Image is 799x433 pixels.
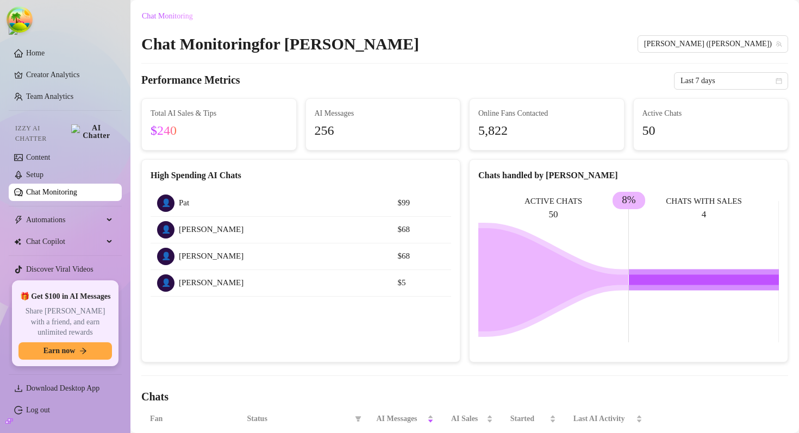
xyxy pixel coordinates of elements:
span: Share [PERSON_NAME] with a friend, and earn unlimited rewards [18,306,112,338]
div: 👤 [157,221,174,239]
span: download [14,384,23,393]
span: [PERSON_NAME] [179,223,244,236]
span: Status [247,413,351,425]
a: Home [26,49,45,57]
div: High Spending AI Chats [151,168,451,182]
a: Content [26,153,50,161]
span: calendar [776,78,782,84]
a: Discover Viral Videos [26,265,93,273]
img: Chat Copilot [14,238,21,246]
img: AI Chatter [71,124,113,140]
span: Chat Copilot [26,233,103,250]
span: Automations [26,211,103,229]
span: 5,822 [478,121,615,141]
span: filter [355,416,361,422]
span: Download Desktop App [26,384,99,392]
span: [PERSON_NAME] [179,250,244,263]
a: Chat Monitoring [26,188,77,196]
button: Open Tanstack query devtools [9,9,30,30]
div: 👤 [157,274,174,292]
span: AI Messages [377,413,425,425]
button: Chat Monitoring [141,8,202,25]
span: Last 7 days [681,73,782,89]
span: 🎁 Get $100 in AI Messages [20,291,111,302]
span: Pat [179,197,189,210]
span: Total AI Sales & Tips [151,108,288,120]
span: 50 [642,121,779,141]
span: [PERSON_NAME] [179,277,244,290]
div: 👤 [157,194,174,212]
span: filter [353,411,364,427]
span: AI Sales [451,413,484,425]
h4: Chats [141,389,788,404]
span: build [5,417,13,425]
h4: Performance Metrics [141,72,240,90]
a: Creator Analytics [26,66,113,84]
span: Charli (charlisayshi) [644,36,782,52]
span: Online Fans Contacted [478,108,615,120]
span: Earn now [43,347,76,355]
span: Izzy AI Chatter [15,123,67,144]
span: $240 [151,123,177,137]
h2: Chat Monitoring for [PERSON_NAME] [141,34,419,54]
span: Started [510,413,547,425]
span: Chat Monitoring [142,12,193,21]
button: Earn nowarrow-right [18,342,112,360]
a: Log out [26,406,50,414]
div: 👤 [157,248,174,265]
span: team [776,41,782,47]
a: Team Analytics [26,92,73,101]
span: 256 [315,121,452,141]
article: $68 [397,223,445,236]
article: $68 [397,250,445,263]
span: thunderbolt [14,216,23,224]
span: AI Messages [315,108,452,120]
a: Setup [26,171,43,179]
div: Chats handled by [PERSON_NAME] [478,168,779,182]
article: $5 [397,277,445,290]
span: arrow-right [79,347,87,355]
span: Last AI Activity [573,413,634,425]
span: Active Chats [642,108,779,120]
article: $99 [397,197,445,210]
